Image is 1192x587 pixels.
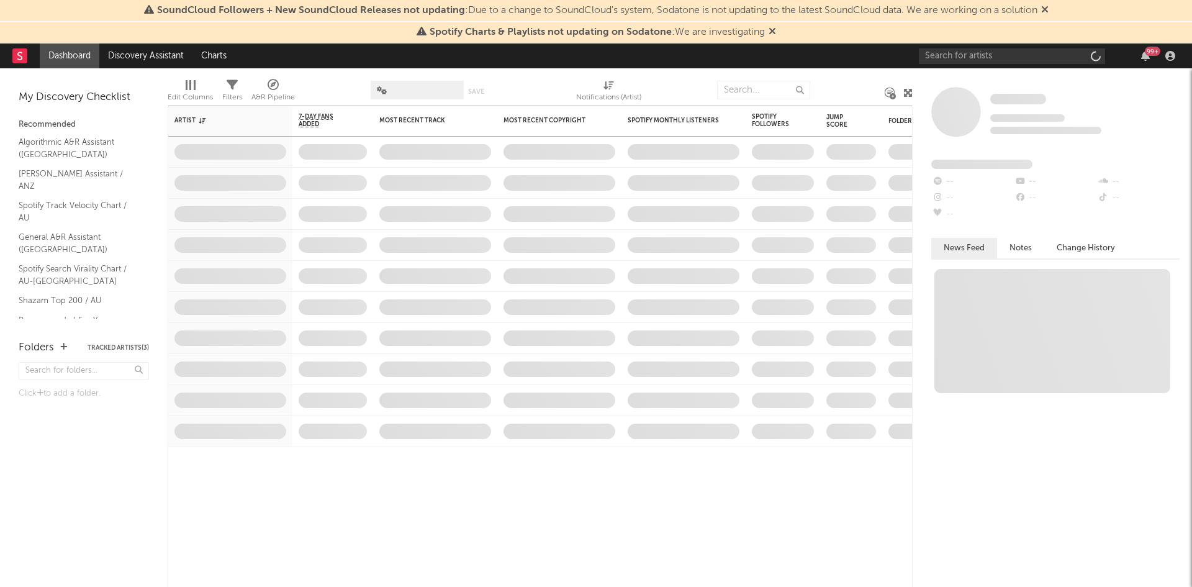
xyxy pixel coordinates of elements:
[299,113,348,128] span: 7-Day Fans Added
[1141,51,1150,61] button: 99+
[222,90,242,105] div: Filters
[19,386,149,401] div: Click to add a folder.
[19,135,137,161] a: Algorithmic A&R Assistant ([GEOGRAPHIC_DATA])
[628,117,721,124] div: Spotify Monthly Listeners
[576,90,641,105] div: Notifications (Artist)
[430,27,672,37] span: Spotify Charts & Playlists not updating on Sodatone
[88,345,149,351] button: Tracked Artists(3)
[576,75,641,111] div: Notifications (Artist)
[769,27,776,37] span: Dismiss
[19,362,149,380] input: Search for folders...
[40,43,99,68] a: Dashboard
[990,127,1101,134] span: 0 fans last week
[1097,174,1180,190] div: --
[931,160,1032,169] span: Fans Added by Platform
[503,117,597,124] div: Most Recent Copyright
[157,6,465,16] span: SoundCloud Followers + New SoundCloud Releases not updating
[717,81,810,99] input: Search...
[888,117,982,125] div: Folders
[19,117,149,132] div: Recommended
[1044,238,1127,258] button: Change History
[99,43,192,68] a: Discovery Assistant
[379,117,472,124] div: Most Recent Track
[1145,47,1160,56] div: 99 +
[251,90,295,105] div: A&R Pipeline
[19,262,137,288] a: Spotify Search Virality Chart / AU-[GEOGRAPHIC_DATA]
[222,75,242,111] div: Filters
[192,43,235,68] a: Charts
[19,294,137,307] a: Shazam Top 200 / AU
[19,314,137,327] a: Recommended For You
[468,88,484,95] button: Save
[919,48,1105,64] input: Search for artists
[931,238,997,258] button: News Feed
[174,117,268,124] div: Artist
[931,174,1014,190] div: --
[990,114,1065,122] span: Tracking Since: [DATE]
[19,90,149,105] div: My Discovery Checklist
[19,199,137,224] a: Spotify Track Velocity Chart / AU
[1097,190,1180,206] div: --
[19,167,137,193] a: [PERSON_NAME] Assistant / ANZ
[19,340,54,355] div: Folders
[997,238,1044,258] button: Notes
[251,75,295,111] div: A&R Pipeline
[168,90,213,105] div: Edit Columns
[168,75,213,111] div: Edit Columns
[1041,6,1049,16] span: Dismiss
[931,190,1014,206] div: --
[990,93,1046,106] a: Some Artist
[430,27,765,37] span: : We are investigating
[19,230,137,256] a: General A&R Assistant ([GEOGRAPHIC_DATA])
[931,206,1014,222] div: --
[826,114,857,129] div: Jump Score
[1014,190,1096,206] div: --
[157,6,1037,16] span: : Due to a change to SoundCloud's system, Sodatone is not updating to the latest SoundCloud data....
[990,94,1046,104] span: Some Artist
[1014,174,1096,190] div: --
[752,113,795,128] div: Spotify Followers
